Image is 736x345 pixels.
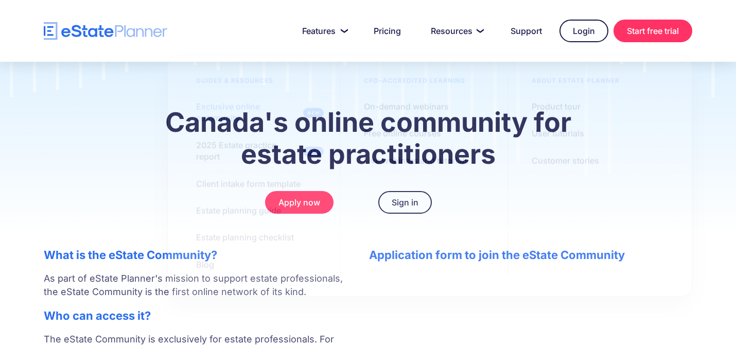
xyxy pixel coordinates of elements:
a: 2025 Estate practice report [183,134,330,168]
a: Pricing [361,21,413,41]
div: 2025 Estate practice report [196,140,299,163]
a: Customer stories [519,150,612,171]
div: Customer stories [532,155,600,166]
div: Exclusive online community [196,101,299,124]
a: Features [290,21,356,41]
div: Guides & resources [183,76,286,91]
a: Login [559,20,608,42]
div: Client intake form template [196,178,301,189]
a: Free online courses [352,123,454,144]
a: Live webinars and tutorials [352,150,482,171]
div: CPD–accredited learning [352,76,479,91]
a: Blog [183,254,227,275]
a: Exclusive online community [183,96,330,129]
div: On-demand webinars [364,101,449,112]
a: Product tour [519,96,594,117]
a: Estate planning checklist [183,227,307,248]
div: Estate planning guide [196,205,281,216]
a: Client intake form template [183,173,313,194]
div: User tutorials [532,128,585,139]
a: User tutorials [519,123,598,144]
a: Resources [418,21,493,41]
a: On-demand webinars [352,96,462,117]
div: Free online courses [364,128,442,139]
div: Live webinars and tutorials [364,155,469,166]
div: About estate planner [519,76,633,91]
a: Estate planning guide [183,200,294,221]
a: home [44,22,167,40]
div: Blog [196,259,214,270]
a: Support [498,21,554,41]
p: As part of eState Planner's mission to support estate professionals, the eState Community is the ... [44,272,348,299]
h2: Who can access it? [44,309,348,322]
h2: What is the eState Community? [44,248,348,262]
a: Start free trial [614,20,692,42]
div: Estate planning checklist [196,232,294,243]
div: Product tour [532,101,581,112]
strong: Canada's online community for estate practitioners [165,106,571,170]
